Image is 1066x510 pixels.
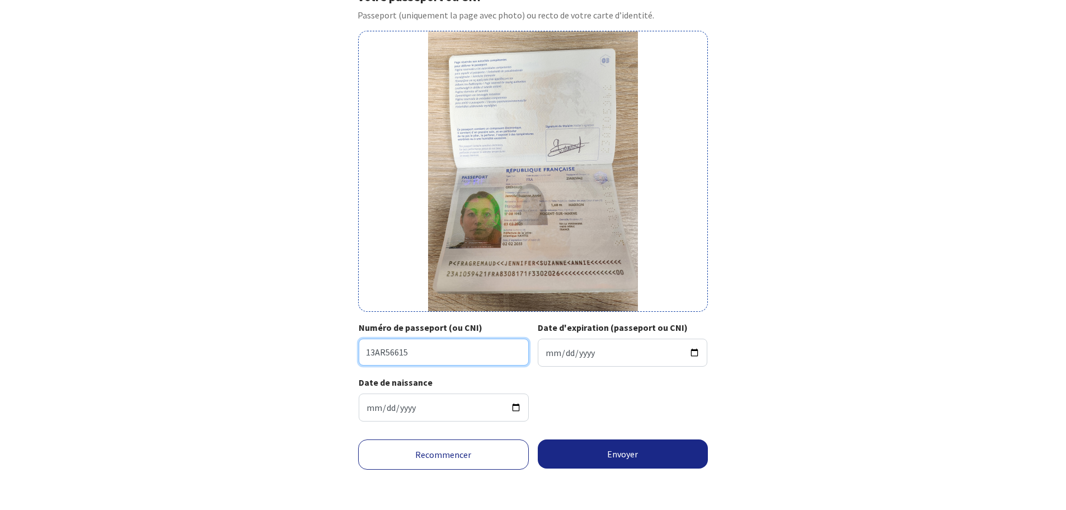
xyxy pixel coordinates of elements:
[359,322,482,333] strong: Numéro de passeport (ou CNI)
[359,377,433,388] strong: Date de naissance
[538,439,708,469] button: Envoyer
[358,439,529,470] a: Recommencer
[428,31,638,311] img: gremaud-jennifer.jpg
[538,322,688,333] strong: Date d'expiration (passeport ou CNI)
[358,8,708,22] p: Passeport (uniquement la page avec photo) ou recto de votre carte d’identité.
